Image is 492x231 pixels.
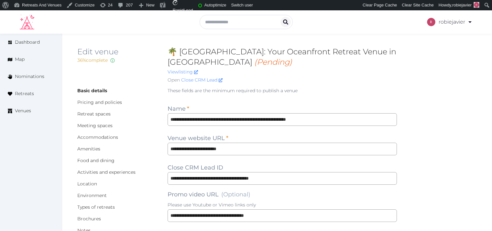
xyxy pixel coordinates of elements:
[168,47,397,67] h2: 🌴 [GEOGRAPHIC_DATA]: Your Oceanfront Retreat Venue in [GEOGRAPHIC_DATA]
[77,216,101,222] a: Brochures
[402,3,433,7] span: Clear Site Cache
[15,56,25,63] span: Map
[363,3,397,7] span: Clear Page Cache
[452,3,472,7] span: robiejavier
[77,123,113,128] a: Meeting spaces
[77,111,111,117] a: Retreat spaces
[77,169,136,175] a: Activities and experiences
[77,146,100,152] a: Amenities
[77,57,108,63] span: 36 % complete
[168,87,397,94] p: These fields are the minimum required to publish a venue
[221,191,250,198] span: (Optional)
[77,134,118,140] a: Accommodations
[168,190,250,199] label: Promo video URL
[77,99,122,105] a: Pricing and policies
[168,134,228,143] label: Venue website URL
[168,104,189,113] label: Name
[168,77,180,83] span: Open
[77,158,115,163] a: Food and dining
[15,90,34,97] span: Retreats
[77,181,97,187] a: Location
[15,39,40,46] span: Dashboard
[15,107,31,114] span: Venues
[254,57,292,67] span: (Pending)
[168,202,397,208] p: Please use Youtube or Vimeo links only
[168,69,198,75] a: Viewlisting
[77,47,157,57] h2: Edit venue
[15,73,44,80] span: Nominations
[427,13,473,31] a: robiejavier
[77,88,107,93] a: Basic details
[77,192,107,198] a: Environment
[168,163,223,172] label: Close CRM Lead ID
[77,204,115,210] a: Types of retreats
[181,77,223,83] a: Close CRM Lead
